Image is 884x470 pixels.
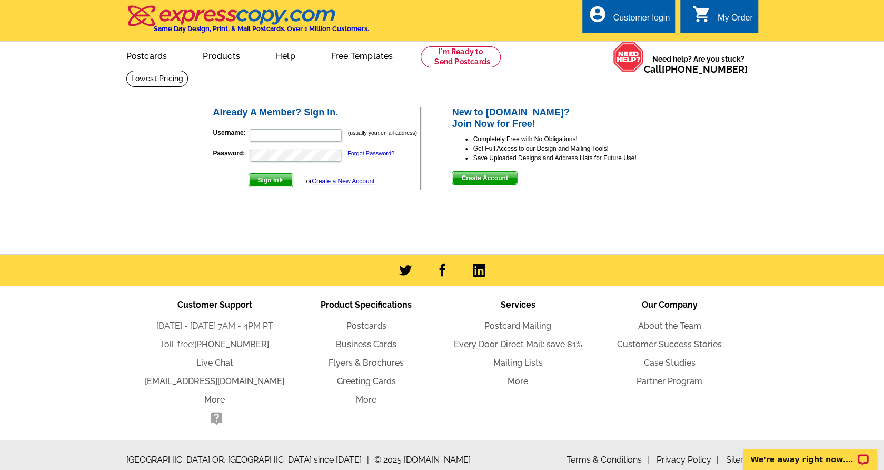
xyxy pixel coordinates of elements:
[642,300,698,310] span: Our Company
[139,320,291,332] li: [DATE] - [DATE] 7AM - 4PM PT
[249,174,293,187] span: Sign In
[154,25,369,33] h4: Same Day Design, Print, & Mail Postcards. Over 1 Million Customers.
[493,358,543,368] a: Mailing Lists
[347,150,394,156] a: Forgot Password?
[473,144,672,153] li: Get Full Access to our Design and Mailing Tools!
[348,130,417,136] small: (usually your email address)
[312,178,374,185] a: Create a New Account
[692,5,711,24] i: shopping_cart
[259,43,312,67] a: Help
[321,300,412,310] span: Product Specifications
[692,12,753,25] a: shopping_cart My Order
[186,43,257,67] a: Products
[126,454,369,466] span: [GEOGRAPHIC_DATA] OR, [GEOGRAPHIC_DATA] since [DATE]
[588,5,607,24] i: account_circle
[139,338,291,351] li: Toll-free:
[637,376,702,386] a: Partner Program
[484,321,551,331] a: Postcard Mailing
[736,437,884,470] iframe: LiveChat chat widget
[126,13,369,33] a: Same Day Design, Print, & Mail Postcards. Over 1 Million Customers.
[613,13,670,28] div: Customer login
[452,107,672,130] h2: New to [DOMAIN_NAME]? Join Now for Free!
[329,358,404,368] a: Flyers & Brochures
[306,177,374,186] div: or
[452,172,517,184] span: Create Account
[213,107,420,119] h2: Already A Member? Sign In.
[452,171,517,185] button: Create Account
[473,134,672,144] li: Completely Free with No Obligations!
[194,339,269,349] a: [PHONE_NUMBER]
[644,64,748,75] span: Call
[638,321,701,331] a: About the Team
[177,300,252,310] span: Customer Support
[508,376,528,386] a: More
[196,358,233,368] a: Live Chat
[356,395,376,405] a: More
[588,12,670,25] a: account_circle Customer login
[662,64,748,75] a: [PHONE_NUMBER]
[145,376,284,386] a: [EMAIL_ADDRESS][DOMAIN_NAME]
[279,178,284,182] img: button-next-arrow-white.png
[613,42,644,72] img: help
[204,395,225,405] a: More
[213,128,249,138] label: Username:
[337,376,396,386] a: Greeting Cards
[718,13,753,28] div: My Order
[374,454,471,466] span: © 2025 [DOMAIN_NAME]
[346,321,386,331] a: Postcards
[657,455,719,465] a: Privacy Policy
[314,43,410,67] a: Free Templates
[473,153,672,163] li: Save Uploaded Designs and Address Lists for Future Use!
[249,173,293,187] button: Sign In
[501,300,535,310] span: Services
[617,339,722,349] a: Customer Success Stories
[567,455,649,465] a: Terms & Conditions
[644,358,696,368] a: Case Studies
[213,149,249,158] label: Password:
[454,339,582,349] a: Every Door Direct Mail: save 81%
[110,43,184,67] a: Postcards
[336,339,396,349] a: Business Cards
[726,455,758,465] a: Sitemap
[644,54,753,75] span: Need help? Are you stuck?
